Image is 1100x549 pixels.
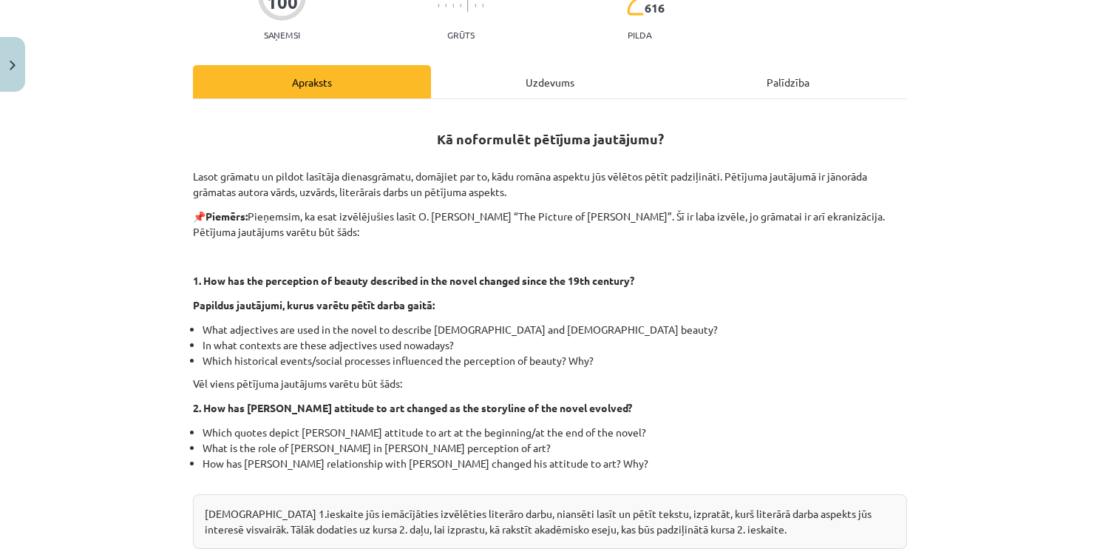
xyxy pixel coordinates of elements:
li: Which historical events/social processes influenced the perception of beauty? Why? [203,353,907,368]
strong: 2. How has [PERSON_NAME] attitude to art changed as the storyline of the novel evolved? [193,401,632,414]
p: Vēl viens pētījuma jautājums varētu būt šāds: [193,376,907,391]
img: icon-short-line-57e1e144782c952c97e751825c79c345078a6d821885a25fce030b3d8c18986b.svg [445,4,447,7]
strong: Piemērs: [206,209,248,223]
img: icon-short-line-57e1e144782c952c97e751825c79c345078a6d821885a25fce030b3d8c18986b.svg [460,4,461,7]
strong: Papildus jautājumi, kurus varētu pētīt darba gaitā: [193,298,435,311]
div: Uzdevums [431,65,669,98]
img: icon-close-lesson-0947bae3869378f0d4975bcd49f059093ad1ed9edebbc8119c70593378902aed.svg [10,61,16,70]
p: pilda [628,30,651,40]
p: 📌 Pieņemsim, ka esat izvēlējušies lasīt O. [PERSON_NAME] “The Picture of [PERSON_NAME]”. Šī ir la... [193,209,907,240]
img: icon-short-line-57e1e144782c952c97e751825c79c345078a6d821885a25fce030b3d8c18986b.svg [475,4,476,7]
li: Which quotes depict [PERSON_NAME] attitude to art at the beginning/at the end of the novel? [203,425,907,440]
p: Saņemsi [258,30,306,40]
li: In what contexts are these adjectives used nowadays? [203,337,907,353]
strong: Kā noformulēt pētījuma jautājumu? [437,130,664,147]
li: How has [PERSON_NAME] relationship with [PERSON_NAME] changed his attitude to art? Why? [203,456,907,487]
img: icon-short-line-57e1e144782c952c97e751825c79c345078a6d821885a25fce030b3d8c18986b.svg [452,4,454,7]
strong: 1. How has the perception of beauty described in the novel changed since the 19th century? [193,274,634,287]
div: [DEMOGRAPHIC_DATA] 1.ieskaite jūs iemācījāties izvēlēties literāro darbu, niansēti lasīt un pētīt... [193,494,907,549]
li: What is the role of [PERSON_NAME] in [PERSON_NAME] perception of art? [203,440,907,456]
div: Palīdzība [669,65,907,98]
p: Lasot grāmatu un pildot lasītāja dienasgrāmatu, domājiet par to, kādu romāna aspektu jūs vēlētos ... [193,153,907,200]
span: 616 [645,1,665,15]
img: icon-short-line-57e1e144782c952c97e751825c79c345078a6d821885a25fce030b3d8c18986b.svg [482,4,483,7]
li: What adjectives are used in the novel to describe [DEMOGRAPHIC_DATA] and [DEMOGRAPHIC_DATA] beauty? [203,322,907,337]
div: Apraksts [193,65,431,98]
img: icon-short-line-57e1e144782c952c97e751825c79c345078a6d821885a25fce030b3d8c18986b.svg [438,4,439,7]
p: Grūts [447,30,475,40]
